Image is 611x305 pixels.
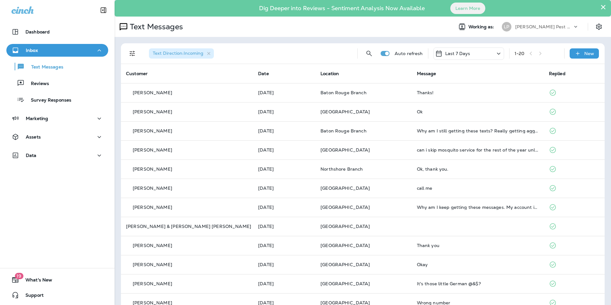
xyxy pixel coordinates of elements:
button: Text Messages [6,60,108,73]
div: can i skip mosquito service for the rest of the year unless i call in for a service v [417,147,539,152]
div: Why am I still getting these texts? Really getting aggravating [417,128,539,133]
p: Auto refresh [395,51,423,56]
button: Collapse Sidebar [95,4,112,17]
span: Working as: [468,24,495,30]
p: New [584,51,594,56]
p: Last 7 Days [445,51,470,56]
p: Reviews [25,81,49,87]
span: Text Direction : Incoming [153,50,203,56]
p: Sep 26, 2025 06:36 AM [258,186,310,191]
div: Ok, thank you. [417,167,539,172]
p: Inbox [26,48,38,53]
p: [PERSON_NAME] [133,147,172,152]
p: Text Messages [127,22,183,32]
p: Sep 24, 2025 09:01 AM [258,262,310,267]
p: Sep 24, 2025 08:02 AM [258,281,310,286]
div: Text Direction:Incoming [149,48,214,59]
span: [GEOGRAPHIC_DATA] [320,185,370,191]
div: Why am I keep getting these messages. My account is paid up to date [417,205,539,210]
p: [PERSON_NAME] [133,205,172,210]
button: Reviews [6,76,108,90]
button: Assets [6,131,108,143]
button: Close [600,2,606,12]
span: [GEOGRAPHIC_DATA] [320,204,370,210]
button: Filters [126,47,139,60]
span: Message [417,71,436,76]
div: call me [417,186,539,191]
button: Survey Responses [6,93,108,106]
div: Thanks! [417,90,539,95]
button: Settings [593,21,605,32]
span: Baton Rouge Branch [320,128,367,134]
p: Sep 26, 2025 02:20 PM [258,109,310,114]
span: Date [258,71,269,76]
span: Location [320,71,339,76]
p: [PERSON_NAME] [133,90,172,95]
div: It's those little German @&$? [417,281,539,286]
span: [GEOGRAPHIC_DATA] [320,147,370,153]
p: [PERSON_NAME] [133,109,172,114]
span: [GEOGRAPHIC_DATA] [320,109,370,115]
div: LP [502,22,511,32]
div: 1 - 20 [515,51,525,56]
p: Marketing [26,116,48,121]
p: [PERSON_NAME] [133,243,172,248]
p: Sep 25, 2025 12:41 PM [258,224,310,229]
p: [PERSON_NAME] & [PERSON_NAME] [PERSON_NAME] [126,224,251,229]
p: Sep 26, 2025 12:09 PM [258,128,310,133]
span: [GEOGRAPHIC_DATA] [320,243,370,248]
div: Thank you [417,243,539,248]
p: Data [26,153,37,158]
p: [PERSON_NAME] [133,262,172,267]
p: Sep 26, 2025 08:21 AM [258,167,310,172]
p: Assets [26,134,41,139]
span: Baton Rouge Branch [320,90,367,96]
button: Support [6,289,108,301]
p: [PERSON_NAME] [133,167,172,172]
p: Sep 26, 2025 11:03 AM [258,147,310,152]
p: Sep 26, 2025 02:21 PM [258,90,310,95]
p: [PERSON_NAME] [133,128,172,133]
span: 19 [15,273,23,279]
span: Customer [126,71,148,76]
span: [GEOGRAPHIC_DATA] [320,262,370,267]
p: [PERSON_NAME] [133,186,172,191]
span: Northshore Branch [320,166,363,172]
button: Data [6,149,108,162]
span: Replied [549,71,565,76]
p: Text Messages [25,64,63,70]
span: What's New [19,277,52,285]
p: Dig Deeper into Reviews - Sentiment Analysis Now Available [241,7,443,9]
span: [GEOGRAPHIC_DATA] [320,281,370,287]
p: Sep 25, 2025 01:41 PM [258,205,310,210]
p: [PERSON_NAME] [133,281,172,286]
button: 19What's New [6,273,108,286]
p: Dashboard [25,29,50,34]
button: Inbox [6,44,108,57]
button: Marketing [6,112,108,125]
div: Okay [417,262,539,267]
p: Sep 25, 2025 09:46 AM [258,243,310,248]
span: Support [19,293,44,300]
span: [GEOGRAPHIC_DATA] [320,223,370,229]
button: Dashboard [6,25,108,38]
button: Learn More [450,3,485,14]
button: Search Messages [363,47,376,60]
div: Ok [417,109,539,114]
p: [PERSON_NAME] Pest Control [515,24,572,29]
p: Survey Responses [25,97,71,103]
